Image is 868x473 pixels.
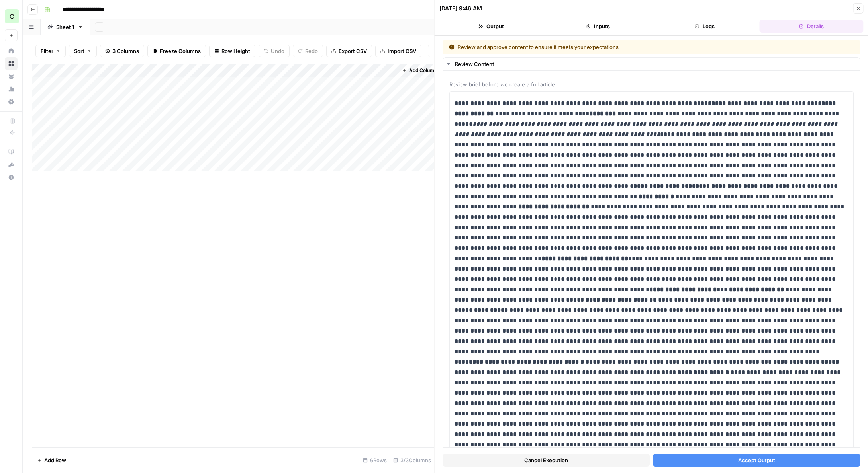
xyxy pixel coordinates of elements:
[160,47,201,55] span: Freeze Columns
[409,67,437,74] span: Add Column
[524,456,568,464] span: Cancel Execution
[41,19,90,35] a: Sheet 1
[209,45,255,57] button: Row Height
[326,45,372,57] button: Export CSV
[653,20,756,33] button: Logs
[112,47,139,55] span: 3 Columns
[439,20,543,33] button: Output
[449,43,736,51] div: Review and approve content to ensure it meets your expectations
[69,45,97,57] button: Sort
[375,45,421,57] button: Import CSV
[35,45,66,57] button: Filter
[653,454,860,467] button: Accept Output
[5,6,18,26] button: Workspace: Chris's Workspace
[5,83,18,95] a: Usage
[399,65,440,76] button: Add Column
[738,456,775,464] span: Accept Output
[10,12,14,21] span: C
[44,456,66,464] span: Add Row
[259,45,290,57] button: Undo
[305,47,318,55] span: Redo
[5,70,18,83] a: Your Data
[41,47,53,55] span: Filter
[5,45,18,57] a: Home
[760,20,863,33] button: Details
[339,47,367,55] span: Export CSV
[56,23,74,31] div: Sheet 1
[5,146,18,158] a: AirOps Academy
[455,60,855,68] div: Review Content
[439,4,482,12] div: [DATE] 9:46 AM
[443,58,860,70] button: Review Content
[449,80,854,88] span: Review brief before we create a full article
[221,47,250,55] span: Row Height
[360,454,390,467] div: 6 Rows
[390,454,434,467] div: 3/3 Columns
[293,45,323,57] button: Redo
[271,47,284,55] span: Undo
[32,454,71,467] button: Add Row
[100,45,144,57] button: 3 Columns
[74,47,84,55] span: Sort
[5,158,18,171] button: What's new?
[5,171,18,184] button: Help + Support
[443,454,650,467] button: Cancel Execution
[5,95,18,108] a: Settings
[147,45,206,57] button: Freeze Columns
[5,159,17,171] div: What's new?
[388,47,416,55] span: Import CSV
[5,57,18,70] a: Browse
[546,20,650,33] button: Inputs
